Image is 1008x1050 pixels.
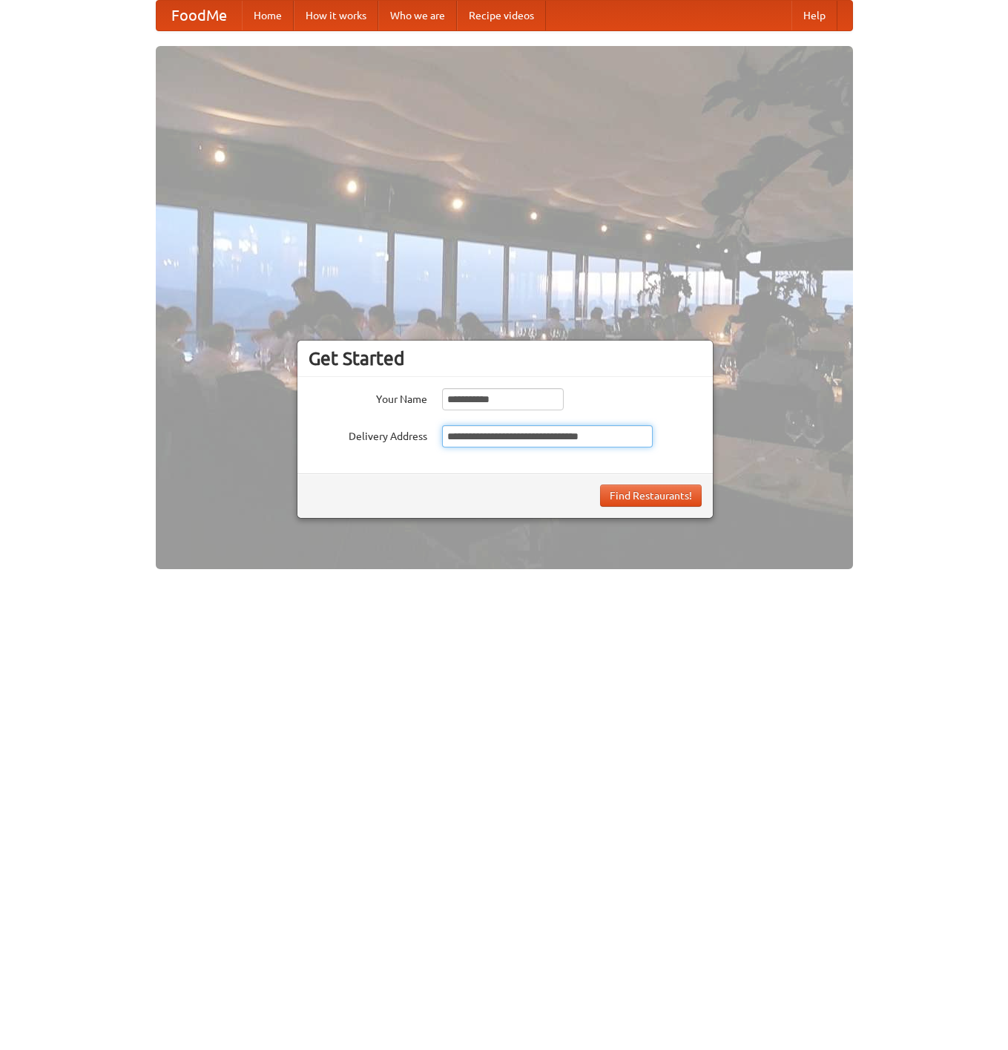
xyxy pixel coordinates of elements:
a: How it works [294,1,378,30]
h3: Get Started [309,347,702,370]
a: Recipe videos [457,1,546,30]
button: Find Restaurants! [600,485,702,507]
label: Delivery Address [309,425,427,444]
a: FoodMe [157,1,242,30]
a: Who we are [378,1,457,30]
label: Your Name [309,388,427,407]
a: Help [791,1,837,30]
a: Home [242,1,294,30]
